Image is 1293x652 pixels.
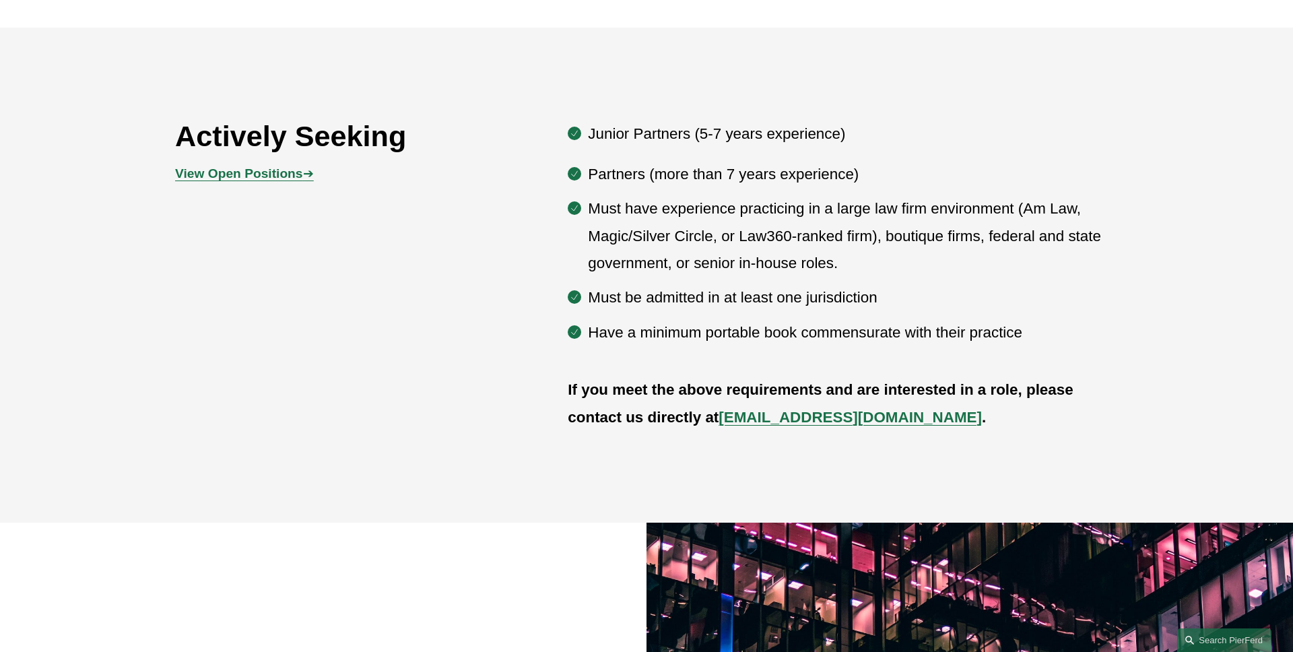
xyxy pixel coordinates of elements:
p: Must have experience practicing in a large law firm environment (Am Law, Magic/Silver Circle, or ... [588,195,1118,277]
p: Junior Partners (5-7 years experience) [588,121,1118,148]
p: Have a minimum portable book commensurate with their practice [588,319,1118,346]
a: View Open Positions➔ [175,166,313,181]
span: ➔ [175,166,313,181]
strong: If you meet the above requirements and are interested in a role, please contact us directly at [568,381,1077,425]
p: Partners (more than 7 years experience) [588,161,1118,188]
strong: . [982,409,986,426]
strong: View Open Positions [175,166,302,181]
a: Search this site [1177,628,1271,652]
p: Must be admitted in at least one jurisdiction [588,284,1118,311]
a: [EMAIL_ADDRESS][DOMAIN_NAME] [719,409,982,426]
h2: Actively Seeking [175,119,490,154]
